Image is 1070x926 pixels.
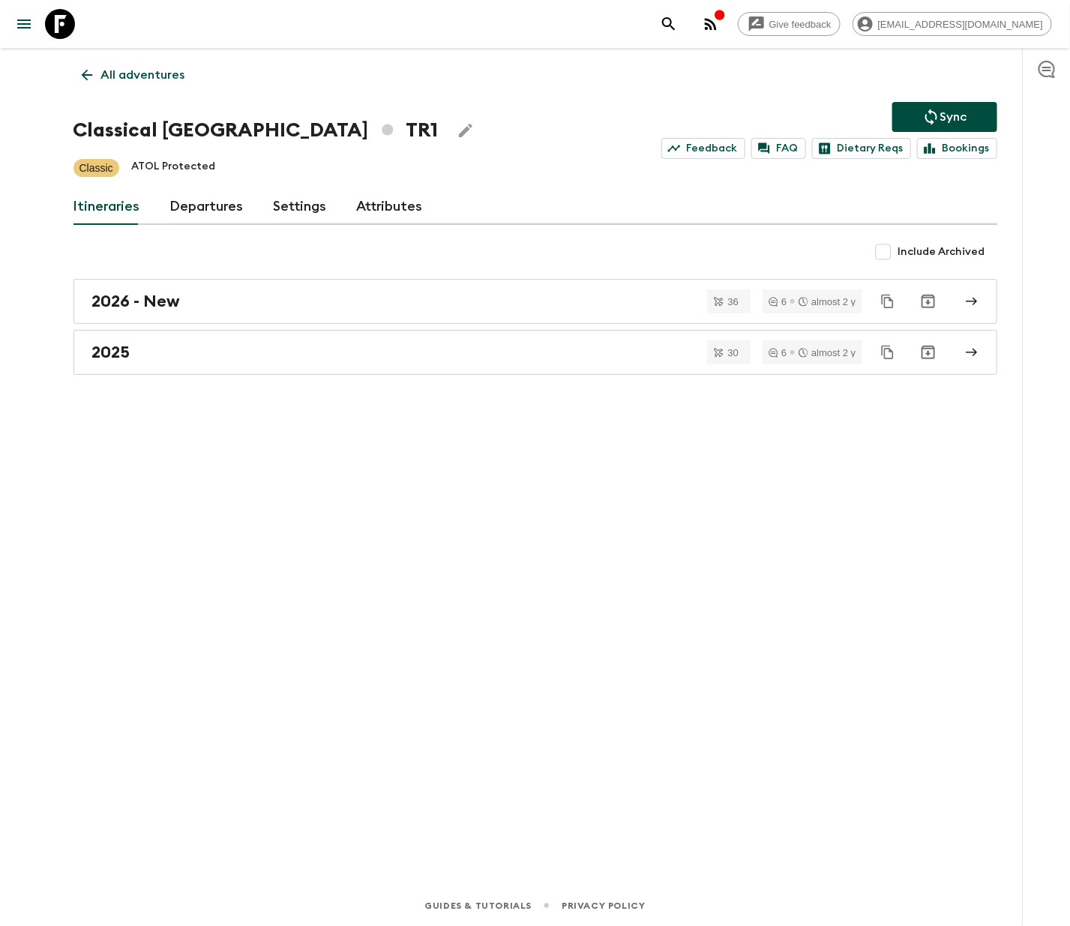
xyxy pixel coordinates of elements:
[870,19,1051,30] span: [EMAIL_ADDRESS][DOMAIN_NAME]
[913,286,943,316] button: Archive
[73,115,439,145] h1: Classical [GEOGRAPHIC_DATA] TR1
[79,160,113,175] p: Classic
[661,138,745,159] a: Feedback
[799,348,856,358] div: almost 2 y
[73,189,140,225] a: Itineraries
[898,244,985,259] span: Include Archived
[769,297,787,307] div: 6
[761,19,840,30] span: Give feedback
[170,189,244,225] a: Departures
[562,898,645,914] a: Privacy Policy
[654,9,684,39] button: search adventures
[892,102,997,132] button: Sync adventure departures to the booking engine
[812,138,911,159] a: Dietary Reqs
[357,189,423,225] a: Attributes
[874,288,901,315] button: Duplicate
[769,348,787,358] div: 6
[917,138,997,159] a: Bookings
[738,12,841,36] a: Give feedback
[92,292,181,311] h2: 2026 - New
[913,337,943,367] button: Archive
[719,297,748,307] span: 36
[73,60,193,90] a: All adventures
[874,339,901,366] button: Duplicate
[719,348,748,358] span: 30
[451,115,481,145] button: Edit Adventure Title
[799,297,856,307] div: almost 2 y
[101,66,185,84] p: All adventures
[853,12,1052,36] div: [EMAIL_ADDRESS][DOMAIN_NAME]
[73,279,997,324] a: 2026 - New
[92,343,130,362] h2: 2025
[9,9,39,39] button: menu
[73,330,997,375] a: 2025
[131,159,215,177] p: ATOL Protected
[940,108,967,126] p: Sync
[274,189,327,225] a: Settings
[751,138,806,159] a: FAQ
[424,898,532,914] a: Guides & Tutorials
